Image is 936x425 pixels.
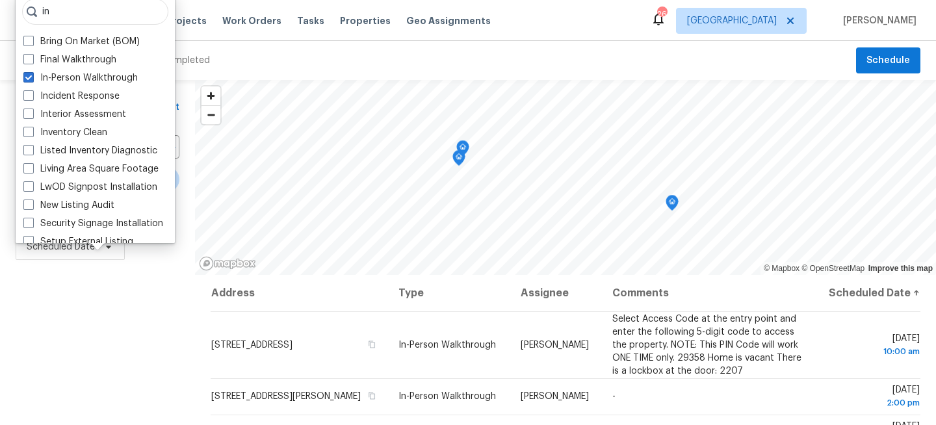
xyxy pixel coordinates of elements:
[211,341,292,350] span: [STREET_ADDRESS]
[764,264,799,273] a: Mapbox
[23,217,163,230] label: Security Signage Installation
[211,275,388,311] th: Address
[825,385,920,409] span: [DATE]
[452,150,465,170] div: Map marker
[868,264,933,273] a: Improve this map
[23,35,140,48] label: Bring On Market (BOM)
[825,396,920,409] div: 2:00 pm
[366,339,378,350] button: Copy Address
[199,256,256,271] a: Mapbox homepage
[612,392,616,401] span: -
[23,144,157,157] label: Listed Inventory Diagnostic
[687,14,777,27] span: [GEOGRAPHIC_DATA]
[23,53,116,66] label: Final Walkthrough
[23,90,120,103] label: Incident Response
[801,264,864,273] a: OpenStreetMap
[825,345,920,358] div: 10:00 am
[297,16,324,25] span: Tasks
[222,14,281,27] span: Work Orders
[23,235,133,248] label: Setup External Listing
[521,341,589,350] span: [PERSON_NAME]
[866,53,910,69] span: Schedule
[521,392,589,401] span: [PERSON_NAME]
[657,8,666,21] div: 26
[23,162,159,175] label: Living Area Square Footage
[23,181,157,194] label: LwOD Signpost Installation
[366,390,378,402] button: Copy Address
[211,392,361,401] span: [STREET_ADDRESS][PERSON_NAME]
[201,105,220,124] button: Zoom out
[161,54,210,67] div: Completed
[510,275,602,311] th: Assignee
[815,275,920,311] th: Scheduled Date ↑
[23,199,114,212] label: New Listing Audit
[340,14,391,27] span: Properties
[666,195,679,215] div: Map marker
[27,240,95,253] span: Scheduled Date
[838,14,916,27] span: [PERSON_NAME]
[856,47,920,74] button: Schedule
[23,126,107,139] label: Inventory Clean
[166,14,207,27] span: Projects
[612,315,801,376] span: Select Access Code at the entry point and enter the following 5-digit code to access the property...
[23,108,126,121] label: Interior Assessment
[825,334,920,358] span: [DATE]
[406,14,491,27] span: Geo Assignments
[388,275,510,311] th: Type
[23,71,138,84] label: In-Person Walkthrough
[602,275,815,311] th: Comments
[456,140,469,161] div: Map marker
[398,392,496,401] span: In-Person Walkthrough
[201,106,220,124] span: Zoom out
[201,86,220,105] button: Zoom in
[195,80,936,275] canvas: Map
[398,341,496,350] span: In-Person Walkthrough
